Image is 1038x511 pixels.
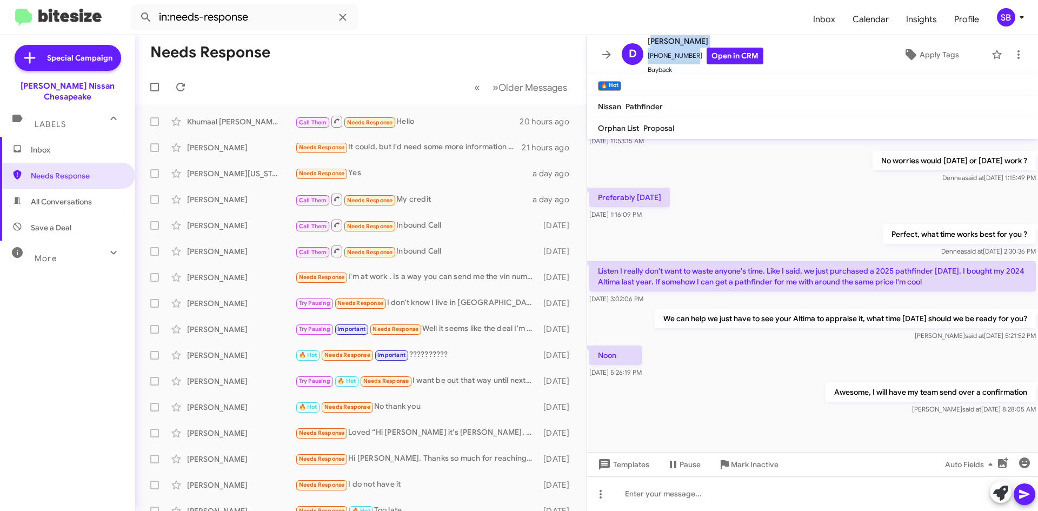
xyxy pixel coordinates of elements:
span: Special Campaign [47,52,112,63]
span: Calendar [844,4,897,35]
nav: Page navigation example [468,76,574,98]
span: « [474,81,480,94]
div: I want be out that way until next month [295,375,538,387]
div: Inbound Call [295,244,538,258]
span: Needs Response [31,170,123,181]
div: [PERSON_NAME] [187,454,295,464]
button: SB [988,8,1026,26]
div: [PERSON_NAME][US_STATE] [187,168,295,179]
span: Needs Response [299,274,345,281]
span: Needs Response [347,249,393,256]
span: Inbox [31,144,123,155]
div: [PERSON_NAME] [187,402,295,413]
a: Inbox [804,4,844,35]
span: Mark Inactive [731,455,778,474]
a: Insights [897,4,946,35]
div: Khumaal [PERSON_NAME] [187,116,295,127]
span: said at [965,174,984,182]
button: Templates [587,455,658,474]
div: [PERSON_NAME] [187,298,295,309]
div: [DATE] [538,402,578,413]
span: Profile [946,4,988,35]
span: 🔥 Hot [299,351,317,359]
span: Call Them [299,223,327,230]
span: Call Them [299,249,327,256]
span: Needs Response [324,403,370,410]
span: 🔥 Hot [299,403,317,410]
span: Needs Response [372,326,418,333]
span: All Conversations [31,196,92,207]
span: [PERSON_NAME] [DATE] 8:28:05 AM [912,405,1036,413]
span: Save a Deal [31,222,71,233]
div: [PERSON_NAME] [187,220,295,231]
p: Awesome, I will have my team send over a confirmation [826,382,1036,402]
span: Call Them [299,119,327,126]
span: [DATE] 5:26:19 PM [589,368,642,376]
span: Nissan [598,102,621,111]
p: Perfect, what time works best for you ? [883,224,1036,244]
div: 21 hours ago [522,142,578,153]
div: I do not have it [295,479,538,491]
div: Hello [295,115,520,128]
div: No thank you [295,401,538,413]
span: Needs Response [347,197,393,204]
span: Buyback [648,64,763,75]
button: Next [486,76,574,98]
p: No worries would [DATE] or [DATE] work ? [873,151,1036,170]
div: [DATE] [538,324,578,335]
span: said at [964,247,983,255]
div: [PERSON_NAME] [187,142,295,153]
div: [PERSON_NAME] [187,324,295,335]
span: Needs Response [299,455,345,462]
div: [DATE] [538,376,578,387]
span: said at [965,331,984,340]
div: Yes [295,167,533,180]
span: [PHONE_NUMBER] [648,48,763,64]
span: Try Pausing [299,300,330,307]
span: D [629,45,637,63]
span: Labels [35,120,66,129]
span: Pathfinder [626,102,663,111]
p: Noon [589,346,642,365]
div: I'm at work . Is a way you can send me the vin number and mileage and final vehicle purchase pric... [295,271,538,283]
div: [PERSON_NAME] [187,376,295,387]
div: [DATE] [538,272,578,283]
span: [PERSON_NAME] [DATE] 5:21:52 PM [915,331,1036,340]
div: Inbound Call [295,218,538,232]
div: It could, but I'd need some more information before making the drive over there [295,141,522,154]
span: Try Pausing [299,326,330,333]
div: My credit [295,193,533,206]
button: Mark Inactive [709,455,787,474]
span: Needs Response [299,429,345,436]
a: Special Campaign [15,45,121,71]
p: Preferably [DATE] [589,188,670,207]
div: Well it seems like the deal I'm trying to achieve is nearly impossible. Also I've recently change... [295,323,538,335]
span: Auto Fields [945,455,997,474]
button: Auto Fields [936,455,1006,474]
div: I don't know I live in [GEOGRAPHIC_DATA] and I don't have away there. And I don't know when I wil... [295,297,538,309]
div: Loved “Hi [PERSON_NAME] it's [PERSON_NAME], General Manager at [PERSON_NAME] Nissan of [GEOGRAPHI... [295,427,538,439]
span: Important [337,326,365,333]
span: » [493,81,498,94]
button: Pause [658,455,709,474]
div: [DATE] [538,428,578,439]
button: Previous [468,76,487,98]
input: Search [131,4,358,30]
p: We can help we just have to see your Altima to appraise it, what time [DATE] should we be ready f... [655,309,1036,328]
span: Orphan List [598,123,639,133]
span: Call Them [299,197,327,204]
span: Pause [680,455,701,474]
span: [DATE] 1:16:09 PM [589,210,642,218]
h1: Needs Response [150,44,270,61]
div: a day ago [533,168,578,179]
span: Needs Response [363,377,409,384]
div: [PERSON_NAME] [187,272,295,283]
span: [DATE] 3:02:06 PM [589,295,643,303]
span: Needs Response [347,119,393,126]
span: Apply Tags [920,45,959,64]
div: [DATE] [538,454,578,464]
span: Proposal [643,123,674,133]
div: [DATE] [538,480,578,490]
